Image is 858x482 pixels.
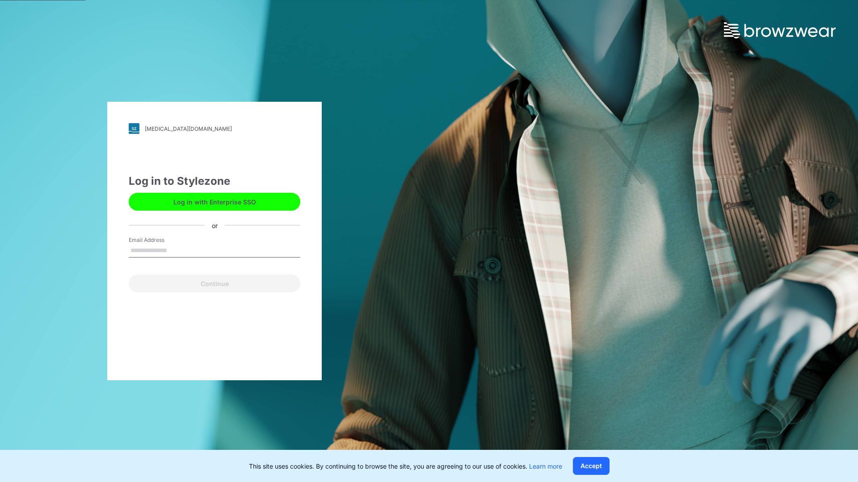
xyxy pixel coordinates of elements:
[129,173,300,189] div: Log in to Stylezone
[129,236,191,244] label: Email Address
[249,461,562,471] p: This site uses cookies. By continuing to browse the site, you are agreeing to our use of cookies.
[129,123,300,134] a: [MEDICAL_DATA][DOMAIN_NAME]
[205,220,225,230] div: or
[129,193,300,211] button: Log in with Enterprise SSO
[129,123,139,134] img: svg+xml;base64,PHN2ZyB3aWR0aD0iMjgiIGhlaWdodD0iMjgiIHZpZXdCb3g9IjAgMCAyOCAyOCIgZmlsbD0ibm9uZSIgeG...
[573,457,610,475] button: Accept
[145,125,232,132] div: [MEDICAL_DATA][DOMAIN_NAME]
[529,462,562,470] a: Learn more
[724,22,836,38] img: browzwear-logo.73288ffb.svg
